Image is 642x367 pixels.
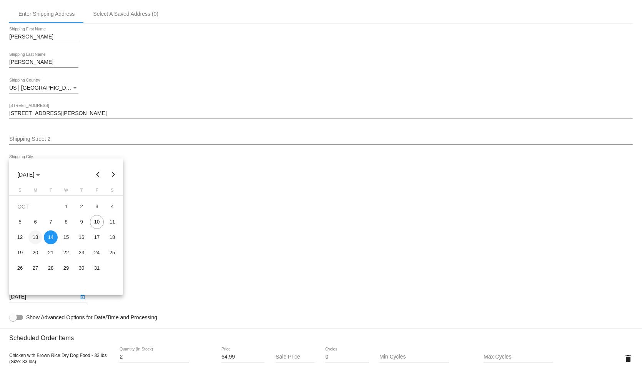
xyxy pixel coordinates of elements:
td: October 30, 2025 [74,260,89,276]
td: October 23, 2025 [74,245,89,260]
th: Saturday [105,188,120,195]
td: October 28, 2025 [43,260,58,276]
div: 2 [75,200,88,214]
td: October 7, 2025 [43,214,58,230]
div: 7 [44,215,58,229]
div: 6 [28,215,42,229]
div: 18 [105,230,119,244]
th: Wednesday [58,188,74,195]
th: Friday [89,188,105,195]
td: OCT [12,199,58,214]
div: 13 [28,230,42,244]
div: 11 [105,215,119,229]
button: Choose month and year [11,167,46,182]
div: 19 [13,246,27,260]
td: October 31, 2025 [89,260,105,276]
div: 16 [75,230,88,244]
th: Monday [28,188,43,195]
td: October 14, 2025 [43,230,58,245]
div: 9 [75,215,88,229]
td: October 3, 2025 [89,199,105,214]
td: October 17, 2025 [89,230,105,245]
div: 26 [13,261,27,275]
td: October 2, 2025 [74,199,89,214]
button: Previous month [90,167,106,182]
td: October 8, 2025 [58,214,74,230]
div: 12 [13,230,27,244]
th: Sunday [12,188,28,195]
div: 4 [105,200,119,214]
td: October 1, 2025 [58,199,74,214]
div: 17 [90,230,104,244]
div: 15 [59,230,73,244]
div: 28 [44,261,58,275]
div: 25 [105,246,119,260]
td: October 16, 2025 [74,230,89,245]
div: 20 [28,246,42,260]
div: 5 [13,215,27,229]
td: October 27, 2025 [28,260,43,276]
td: October 29, 2025 [58,260,74,276]
div: 29 [59,261,73,275]
div: 14 [44,230,58,244]
td: October 26, 2025 [12,260,28,276]
td: October 19, 2025 [12,245,28,260]
td: October 13, 2025 [28,230,43,245]
th: Thursday [74,188,89,195]
td: October 10, 2025 [89,214,105,230]
div: 24 [90,246,104,260]
div: 1 [59,200,73,214]
div: 22 [59,246,73,260]
button: Next month [106,167,121,182]
div: 10 [90,215,104,229]
div: 21 [44,246,58,260]
div: 3 [90,200,104,214]
td: October 11, 2025 [105,214,120,230]
td: October 9, 2025 [74,214,89,230]
div: 27 [28,261,42,275]
td: October 6, 2025 [28,214,43,230]
span: [DATE] [17,172,40,178]
div: 31 [90,261,104,275]
td: October 4, 2025 [105,199,120,214]
td: October 15, 2025 [58,230,74,245]
td: October 5, 2025 [12,214,28,230]
div: 30 [75,261,88,275]
td: October 20, 2025 [28,245,43,260]
td: October 21, 2025 [43,245,58,260]
td: October 18, 2025 [105,230,120,245]
td: October 12, 2025 [12,230,28,245]
td: October 25, 2025 [105,245,120,260]
div: 8 [59,215,73,229]
th: Tuesday [43,188,58,195]
div: 23 [75,246,88,260]
td: October 24, 2025 [89,245,105,260]
td: October 22, 2025 [58,245,74,260]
